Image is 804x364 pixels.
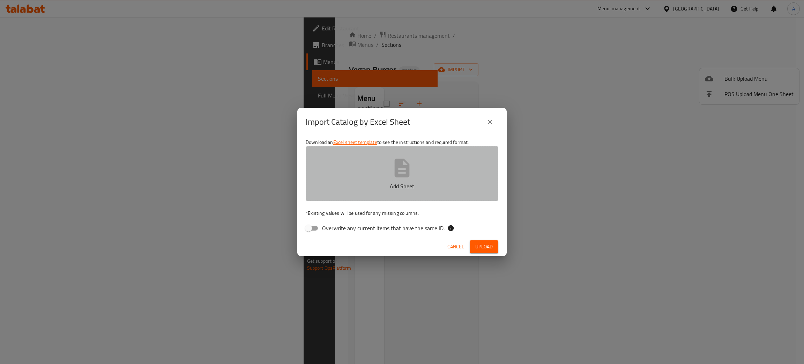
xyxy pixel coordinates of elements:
[306,210,498,217] p: Existing values will be used for any missing columns.
[447,242,464,251] span: Cancel
[447,225,454,232] svg: If the overwrite option isn't selected, then the items that match an existing ID will be ignored ...
[470,240,498,253] button: Upload
[297,136,507,237] div: Download an to see the instructions and required format.
[445,240,467,253] button: Cancel
[322,224,445,232] span: Overwrite any current items that have the same ID.
[317,182,487,190] p: Add Sheet
[306,116,410,128] h2: Import Catalog by Excel Sheet
[333,138,377,147] a: Excel sheet template
[475,242,493,251] span: Upload
[482,114,498,130] button: close
[306,146,498,201] button: Add Sheet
